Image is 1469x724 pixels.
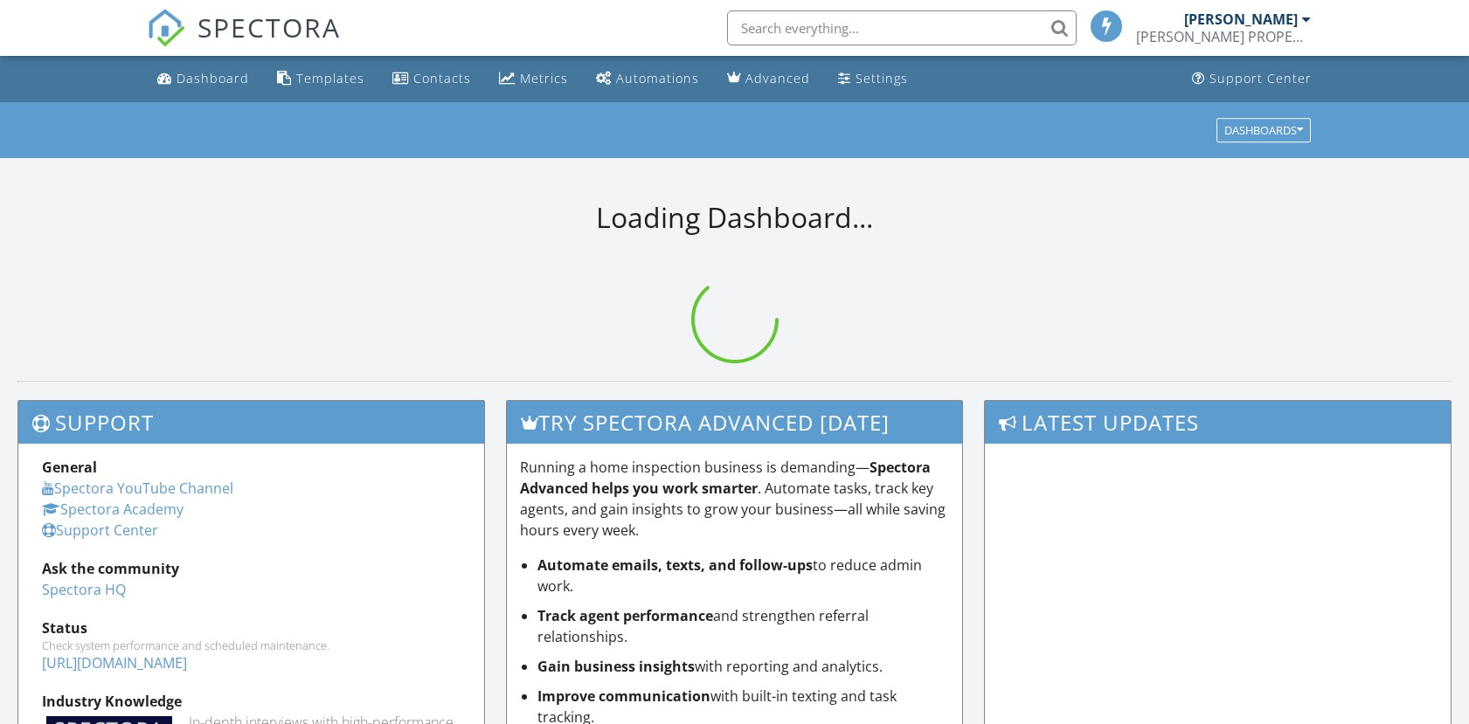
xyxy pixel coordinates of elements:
[520,457,949,541] p: Running a home inspection business is demanding— . Automate tasks, track key agents, and gain ins...
[42,653,187,672] a: [URL][DOMAIN_NAME]
[197,9,341,45] span: SPECTORA
[520,458,931,498] strong: Spectora Advanced helps you work smarter
[720,63,817,95] a: Advanced
[537,605,949,647] li: and strengthen referral relationships.
[507,401,962,444] h3: Try spectora advanced [DATE]
[1185,63,1319,95] a: Support Center
[147,9,185,47] img: The Best Home Inspection Software - Spectora
[1216,118,1311,142] button: Dashboards
[537,686,710,706] strong: Improve communication
[537,657,695,676] strong: Gain business insights
[385,63,478,95] a: Contacts
[520,70,568,86] div: Metrics
[856,70,908,86] div: Settings
[42,617,461,638] div: Status
[831,63,915,95] a: Settings
[1209,70,1312,86] div: Support Center
[42,479,233,498] a: Spectora YouTube Channel
[1224,124,1303,136] div: Dashboards
[42,558,461,579] div: Ask the community
[537,555,813,575] strong: Automate emails, texts, and follow-ups
[1136,28,1311,45] div: LARKIN PROPERTY INSPECTION AND MANAGEMENT, LLC
[42,638,461,652] div: Check system performance and scheduled maintenance.
[1184,10,1298,28] div: [PERSON_NAME]
[616,70,699,86] div: Automations
[985,401,1451,444] h3: Latest Updates
[177,70,249,86] div: Dashboard
[42,500,184,519] a: Spectora Academy
[413,70,471,86] div: Contacts
[745,70,810,86] div: Advanced
[537,555,949,596] li: to reduce admin work.
[492,63,575,95] a: Metrics
[150,63,256,95] a: Dashboard
[147,24,341,60] a: SPECTORA
[42,691,461,712] div: Industry Knowledge
[537,656,949,677] li: with reporting and analytics.
[537,606,713,625] strong: Track agent performance
[727,10,1077,45] input: Search everything...
[18,401,484,444] h3: Support
[296,70,364,86] div: Templates
[42,580,126,599] a: Spectora HQ
[589,63,706,95] a: Automations (Basic)
[270,63,371,95] a: Templates
[42,458,97,477] strong: General
[42,521,158,540] a: Support Center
